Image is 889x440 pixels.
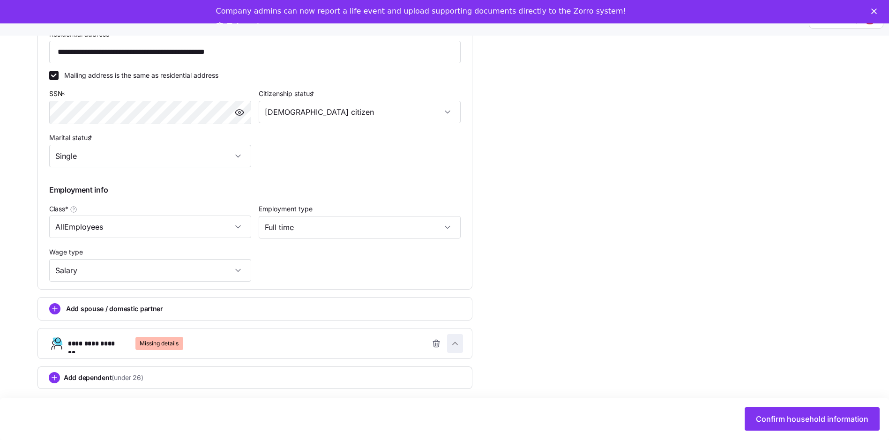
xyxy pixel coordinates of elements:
span: (under 26) [112,373,143,382]
label: Citizenship status [259,89,316,99]
div: Company admins can now report a life event and upload supporting documents directly to the Zorro ... [216,7,626,16]
button: Confirm household information [745,407,880,431]
div: Close [871,8,881,14]
span: Employment info [49,184,108,196]
label: Marital status [49,133,94,143]
input: Select citizenship status [259,101,461,123]
span: Missing details [140,337,179,350]
label: Employment type [259,204,313,214]
svg: add icon [49,372,60,383]
span: Add dependent [64,373,143,382]
input: Select wage type [49,259,251,282]
input: Class [49,216,251,238]
label: Wage type [49,247,83,257]
span: Confirm household information [756,413,868,425]
span: Add spouse / domestic partner [66,304,163,313]
svg: add icon [49,303,60,314]
label: Mailing address is the same as residential address [59,71,218,80]
input: Select marital status [49,145,251,167]
a: Take a tour [216,22,275,32]
span: Class * [49,204,68,214]
label: SSN [49,89,67,99]
input: Select employment type [259,216,461,239]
